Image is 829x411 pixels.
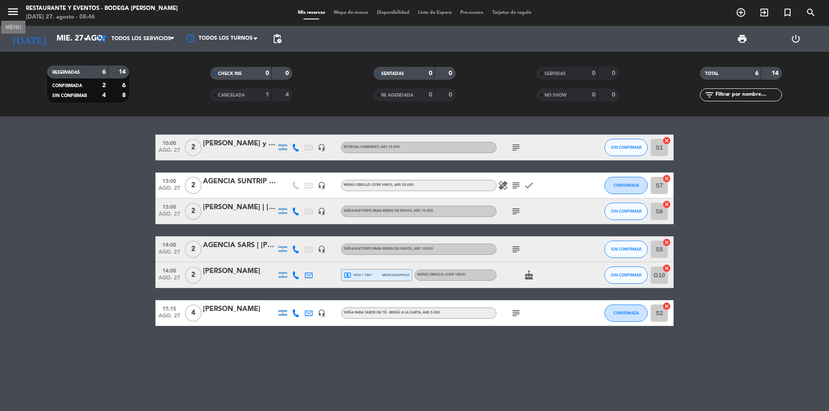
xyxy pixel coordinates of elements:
[218,72,242,76] span: CHECK INS
[185,267,202,284] span: 2
[285,70,291,76] strong: 0
[52,70,80,75] span: RESERVADAS
[379,145,400,149] span: , ARS 12.000
[769,26,823,52] div: LOG OUT
[329,10,373,15] span: Mapa de mesas
[414,10,456,15] span: Lista de Espera
[52,94,87,98] span: SIN CONFIRMAR
[111,36,171,42] span: Todos los servicios
[604,139,648,156] button: SIN CONFIRMAR
[614,183,639,188] span: CONFIRMADA
[185,241,202,258] span: 2
[524,270,534,280] i: cake
[421,311,440,314] span: , ARS 5.000
[488,10,536,15] span: Tarjetas de regalo
[272,34,282,44] span: pending_actions
[449,92,454,98] strong: 0
[6,5,19,18] i: menu
[381,93,413,97] span: RE AGENDADA
[417,273,466,276] span: MENÚ CRIOLLO (Con vino)
[511,308,521,318] i: subject
[662,136,671,145] i: cancel
[158,201,180,211] span: 13:00
[203,202,276,213] div: [PERSON_NAME] | [PERSON_NAME]
[782,7,793,18] i: turned_in_not
[318,207,326,215] i: headset_mic
[524,180,534,191] i: check
[185,203,202,220] span: 2
[755,70,759,76] strong: 6
[119,69,127,75] strong: 14
[592,70,595,76] strong: 0
[662,238,671,247] i: cancel
[318,309,326,317] i: headset_mic
[158,239,180,249] span: 14:00
[122,82,127,88] strong: 6
[412,209,433,213] span: , ARS 10.000
[158,265,180,275] span: 14:00
[158,138,180,147] span: 10:00
[715,90,782,100] input: Filtrar por nombre...
[705,72,718,76] span: TOTAL
[611,209,642,213] span: SIN CONFIRMAR
[429,70,432,76] strong: 0
[344,183,414,187] span: MENÚ CRIOLLO (Con vino)
[511,206,521,216] i: subject
[612,92,617,98] strong: 0
[604,203,648,220] button: SIN CONFIRMAR
[662,174,671,183] i: cancel
[392,183,414,187] span: , ARS 50.000
[544,72,566,76] span: SERVIDAS
[511,180,521,191] i: subject
[203,138,276,149] div: [PERSON_NAME] y [PERSON_NAME]
[592,92,595,98] strong: 0
[806,7,816,18] i: search
[158,303,180,313] span: 17:15
[604,304,648,322] button: CONFIRMADA
[511,244,521,254] i: subject
[158,211,180,221] span: ago. 27
[611,247,642,251] span: SIN CONFIRMAR
[614,311,639,315] span: CONFIRMADA
[158,147,180,157] span: ago. 27
[344,247,433,251] span: Seña/anticipo para MENU DE PASOS
[791,34,801,44] i: power_settings_new
[511,142,521,153] i: subject
[759,7,769,18] i: exit_to_app
[158,275,180,285] span: ago. 27
[456,10,488,15] span: Pre-acceso
[218,93,245,97] span: CANCELADA
[52,84,82,88] span: CONFIRMADA
[158,249,180,259] span: ago. 27
[1,23,25,31] div: MENU
[158,313,180,323] span: ago. 27
[412,247,433,251] span: , ARS 10.000
[382,272,410,278] span: mercadopago
[203,304,276,315] div: [PERSON_NAME]
[318,144,326,151] i: headset_mic
[772,70,780,76] strong: 14
[662,302,671,311] i: cancel
[158,176,180,185] span: 13:00
[344,145,400,149] span: ESPECIAL CABERNET
[6,5,19,21] button: menu
[266,70,269,76] strong: 0
[80,34,91,44] i: arrow_drop_down
[544,93,566,97] span: NO SHOW
[662,264,671,273] i: cancel
[611,145,642,150] span: SIN CONFIRMAR
[102,92,106,98] strong: 4
[344,311,440,314] span: Seña para TARDE DE TÉ - MENÚ A LA CARTA
[203,176,276,187] div: AGENCIA SUNTRIP | [PERSON_NAME] [PERSON_NAME]
[122,92,127,98] strong: 8
[736,7,746,18] i: add_circle_outline
[612,70,617,76] strong: 0
[373,10,414,15] span: Disponibilidad
[344,271,351,279] i: local_atm
[26,13,178,22] div: [DATE] 27. agosto - 08:46
[185,177,202,194] span: 2
[285,92,291,98] strong: 4
[381,72,404,76] span: SENTADAS
[158,185,180,195] span: ago. 27
[704,90,715,100] i: filter_list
